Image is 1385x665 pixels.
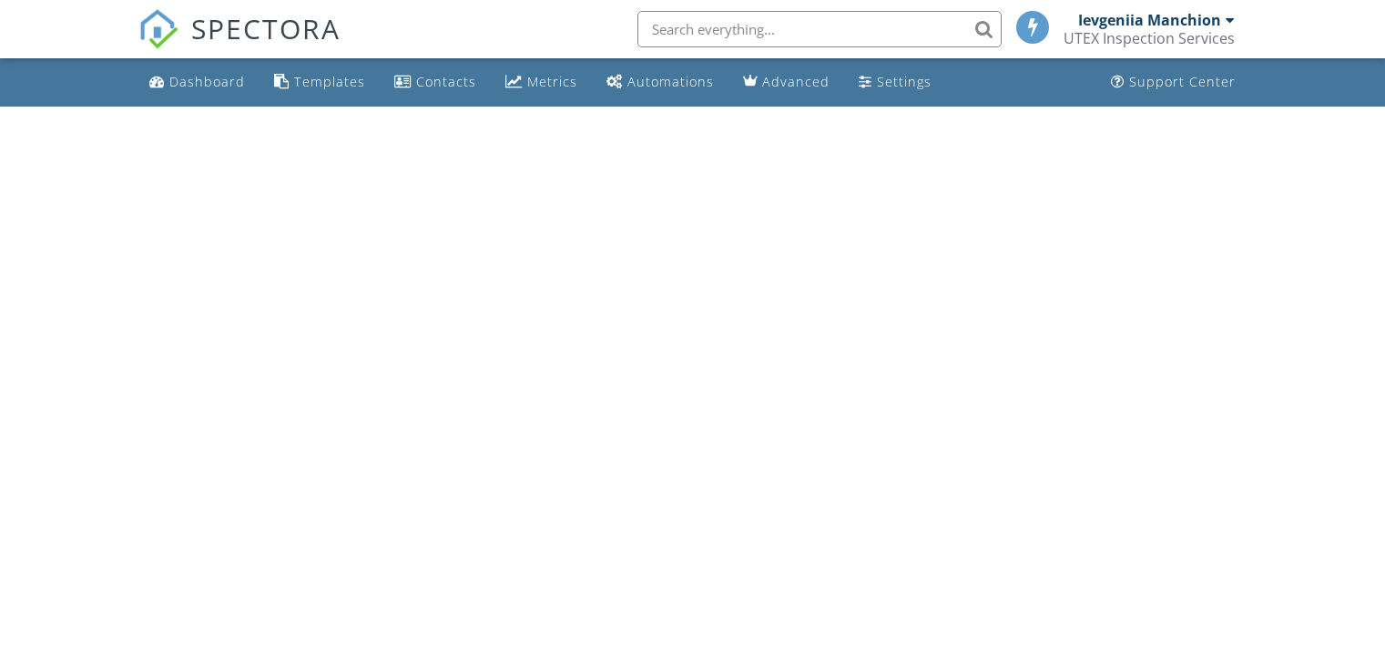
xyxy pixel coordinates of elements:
[1078,11,1221,29] div: Ievgeniia Manchion
[599,66,721,99] a: Automations (Basic)
[267,66,372,99] a: Templates
[637,11,1002,47] input: Search everything...
[736,66,837,99] a: Advanced
[169,73,245,90] div: Dashboard
[387,66,484,99] a: Contacts
[191,9,341,47] span: SPECTORA
[142,66,252,99] a: Dashboard
[138,25,341,63] a: SPECTORA
[1104,66,1243,99] a: Support Center
[762,73,830,90] div: Advanced
[1129,73,1236,90] div: Support Center
[851,66,939,99] a: Settings
[627,73,714,90] div: Automations
[498,66,585,99] a: Metrics
[877,73,932,90] div: Settings
[138,9,178,49] img: The Best Home Inspection Software - Spectora
[527,73,577,90] div: Metrics
[1064,29,1235,47] div: UTEX Inspection Services
[294,73,365,90] div: Templates
[416,73,476,90] div: Contacts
